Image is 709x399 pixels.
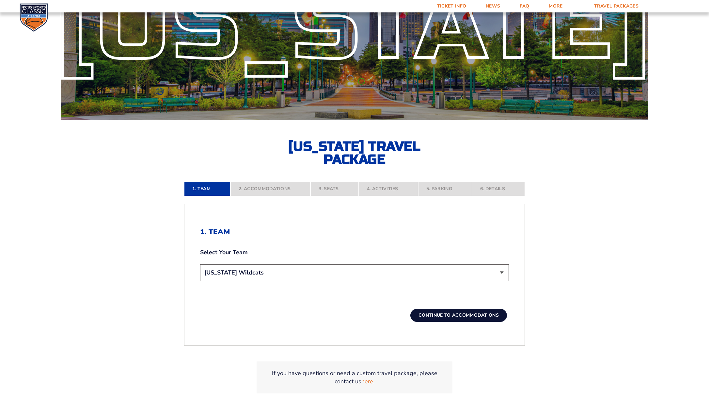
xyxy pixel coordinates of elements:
[20,3,48,32] img: CBS Sports Classic
[200,248,509,257] label: Select Your Team
[283,140,426,166] h2: [US_STATE] Travel Package
[410,309,507,322] button: Continue To Accommodations
[200,228,509,236] h2: 1. Team
[264,369,445,386] p: If you have questions or need a custom travel package, please contact us .
[361,377,373,386] a: here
